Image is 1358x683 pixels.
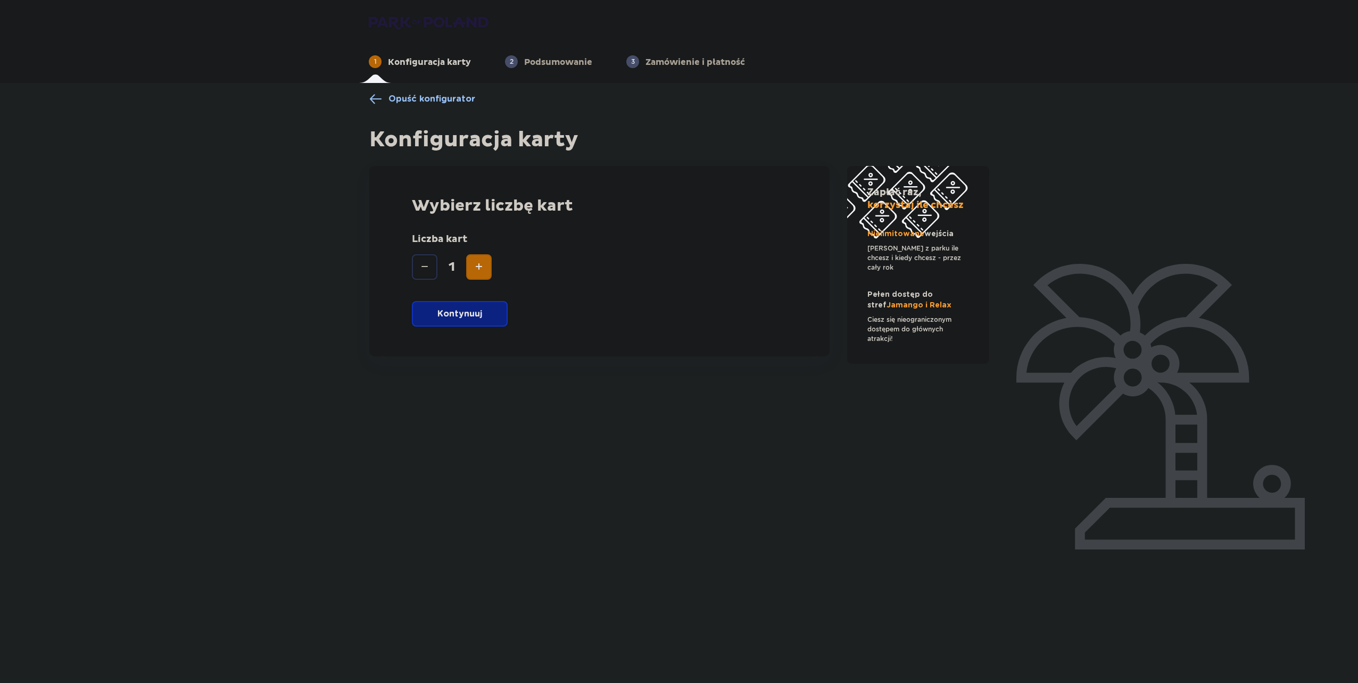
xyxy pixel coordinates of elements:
[374,57,377,66] p: 1
[388,93,475,105] span: Opuść konfigurator
[867,244,970,272] p: [PERSON_NAME] z parku ile chcesz i kiedy chcesz - przez cały rok
[412,254,437,280] button: Decrease
[867,315,970,344] p: Ciesz się nieograniczonym dostępem do głównych atrakcji!
[924,230,954,238] span: wejścia
[524,56,592,68] p: Podsumowanie
[412,233,467,246] p: Liczba kart
[867,291,933,309] span: Pełen dostęp do stref
[369,127,578,153] h1: Konfiguracja karty
[388,56,471,68] p: Konfiguracja karty
[867,289,970,311] p: Jamango i Relax
[645,56,745,68] p: Zamówienie i płatność
[466,254,492,280] button: Increase
[437,308,482,320] p: Kontynuuj
[369,93,475,105] a: Opuść konfigurator
[440,259,464,275] span: 1
[867,186,921,198] span: Zapłać raz,
[867,229,956,239] p: Nielimitowane
[510,57,514,66] p: 2
[867,186,964,212] p: korzystaj ile chcesz
[631,57,635,66] p: 3
[412,196,787,216] p: Wybierz liczbę kart
[412,301,508,327] button: Kontynuuj
[369,15,488,30] img: Park of Poland logo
